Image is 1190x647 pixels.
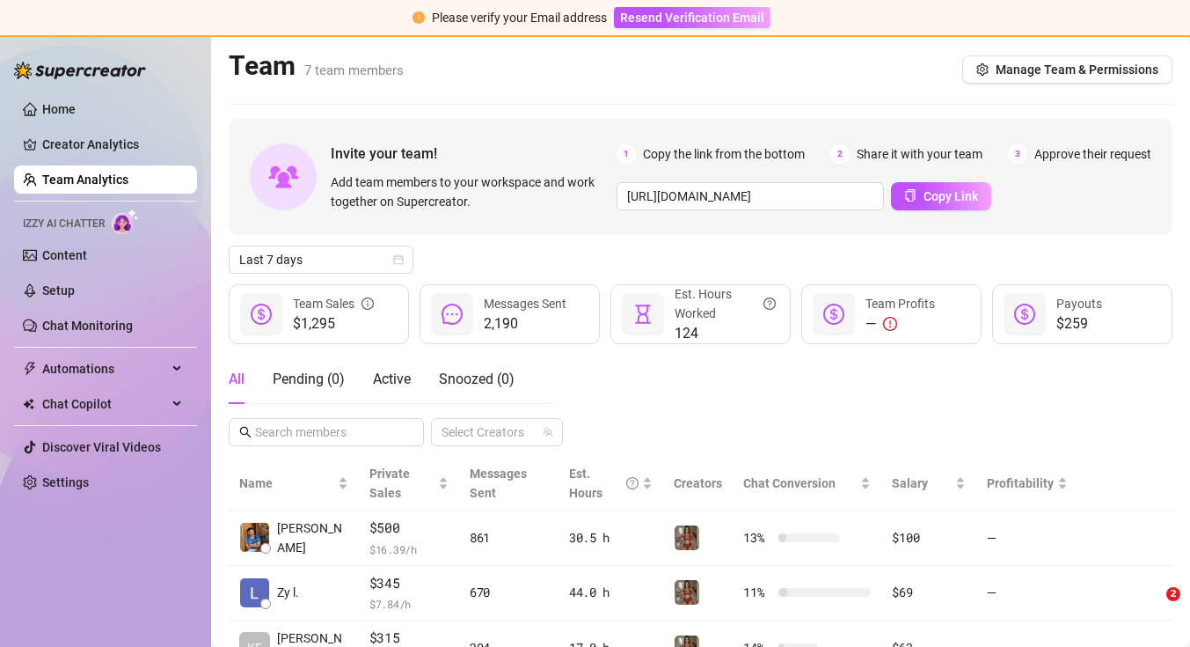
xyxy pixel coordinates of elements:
span: Manage Team & Permissions [996,62,1158,77]
input: Search members [255,423,399,442]
span: 2 [1166,587,1180,601]
span: 3 [1008,144,1027,164]
span: $ 7.84 /h [369,595,449,613]
span: $345 [369,573,449,594]
div: 861 [470,528,548,548]
span: $ 16.39 /h [369,540,449,558]
span: Automations [42,355,167,383]
div: Pending ( 0 ) [273,369,345,390]
div: Team Sales [293,294,374,313]
span: $1,295 [293,313,374,335]
a: Home [42,102,76,116]
span: Copy Link [924,189,978,203]
span: thunderbolt [23,362,37,376]
div: $100 [892,528,965,548]
div: 670 [470,583,548,602]
span: Active [373,371,411,387]
button: Copy Link [891,182,991,210]
span: hourglass [632,304,653,325]
span: copy [904,189,916,202]
span: Private Sales [369,467,410,500]
th: Name [229,457,359,511]
div: Est. Hours [569,464,639,503]
a: Team Analytics [42,173,128,187]
span: team [543,427,553,437]
div: 44.0 h [569,583,653,602]
div: Est. Hours Worked [675,284,776,323]
span: question-circle [626,464,639,503]
span: 13 % [743,528,771,548]
span: Salary [892,476,928,490]
span: Add team members to your workspace and work together on Supercreator. [331,173,610,211]
span: Chat Conversion [743,476,836,490]
span: 2 [830,144,850,164]
a: Content [42,248,87,262]
a: Settings [42,475,89,489]
img: Greek [675,526,699,550]
a: Setup [42,283,75,298]
div: 30.5 h [569,528,653,548]
a: Discover Viral Videos [42,440,161,454]
img: Chester Tagayun… [240,523,269,552]
span: 2,190 [484,313,566,335]
span: calendar [393,254,404,265]
button: Manage Team & Permissions [962,55,1172,84]
span: 11 % [743,583,771,602]
img: logo-BBDzfeDw.svg [14,62,146,79]
span: exclamation-circle [412,11,425,24]
span: Name [239,474,334,493]
span: dollar-circle [1014,304,1035,325]
th: Creators [663,457,733,511]
span: Messages Sent [470,467,527,500]
span: Invite your team! [331,143,617,165]
span: Copy the link from the bottom [643,144,805,164]
span: search [239,426,252,438]
span: Team Profits [865,297,935,311]
span: info-circle [361,294,374,313]
span: message [442,304,463,325]
div: — [865,313,935,335]
span: Snoozed ( 0 ) [439,371,515,387]
img: AI Chatter [112,209,139,234]
span: Messages Sent [484,297,566,311]
span: dollar-circle [251,304,272,325]
span: Payouts [1056,297,1102,311]
span: Zy l. [277,583,299,602]
span: Izzy AI Chatter [23,216,105,232]
div: All [229,369,245,390]
div: Please verify your Email address [432,8,607,27]
span: 124 [675,323,776,344]
span: dollar-circle [823,304,844,325]
span: $500 [369,518,449,539]
span: Last 7 days [239,246,403,273]
span: Approve their request [1034,144,1151,164]
img: Zy lei [240,578,269,607]
h2: Team [229,49,404,83]
span: Chat Copilot [42,390,167,418]
span: exclamation-circle [883,317,897,331]
img: Greek [675,580,699,605]
span: setting [976,63,989,76]
a: Chat Monitoring [42,319,133,333]
td: — [976,566,1078,621]
td: — [976,511,1078,566]
button: Resend Verification Email [614,7,770,28]
span: Profitability [987,476,1054,490]
a: Creator Analytics [42,130,183,158]
span: [PERSON_NAME] [277,518,348,557]
div: $69 [892,583,965,602]
span: Share it with your team [857,144,982,164]
span: question-circle [763,284,776,323]
span: 7 team members [304,62,404,78]
iframe: Intercom live chat [1130,587,1172,629]
span: 1 [617,144,636,164]
span: Resend Verification Email [620,11,764,25]
span: $259 [1056,313,1102,335]
img: Chat Copilot [23,398,34,410]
